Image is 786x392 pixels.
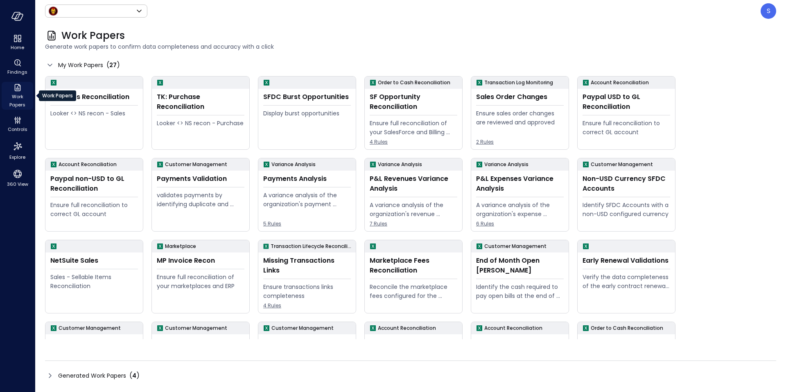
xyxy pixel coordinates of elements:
p: Customer Management [165,324,227,332]
div: Billing Schedule Validation [583,338,670,347]
div: Ensure full reconciliation of your marketplaces and ERP [157,273,244,291]
p: Customer Management [271,324,334,332]
p: Customer Management [59,324,121,332]
div: Braintree non-Amex USD to GL Reconciliation [370,338,457,357]
p: Account Reconciliation [591,79,649,87]
div: Reconcile the marketplace fees configured for the Opportunity to the actual fees being paid [370,282,457,300]
div: Home [2,33,33,52]
span: Findings [7,68,27,76]
p: Account Reconciliation [378,324,436,332]
span: 4 Rules [263,302,351,310]
p: Customer Management [165,160,227,169]
p: Marketplace [165,242,196,250]
span: Generated Work Papers [58,371,126,380]
p: Order to Cash Reconciliation [591,324,663,332]
p: Transaction Log Monitoring [484,79,553,87]
span: Generate work papers to confirm data completeness and accuracy with a click [45,42,776,51]
div: Display burst opportunities [263,109,351,118]
div: Steve Sovik [761,3,776,19]
div: Early Renewal and Resync Credit Memos [50,338,138,357]
div: ( ) [129,371,140,381]
div: Ensure sales order changes are reviewed and approved [476,109,564,127]
span: 4 Rules [370,138,457,146]
p: Customer Management [591,160,653,169]
div: Paypal USD to GL Reconciliation [583,92,670,112]
div: Ensure full reconciliation to correct GL account [583,119,670,137]
span: 2 Rules [476,138,564,146]
div: A variance analysis of the organization's revenue accounts [370,201,457,219]
div: Ensure full reconciliation to correct GL account [50,201,138,219]
p: Variance Analysis [484,160,529,169]
div: Early Renewal Validations [583,256,670,266]
p: Account Reconciliation [484,324,542,332]
span: Home [11,43,24,52]
span: 27 [109,61,117,69]
span: 7 Rules [370,220,457,228]
div: Work Papers [39,90,76,101]
div: A variance analysis of the organization's payment transactions [263,191,351,209]
div: TK: Sales Reconciliation [50,92,138,102]
div: Looker <> NS recon - Purchase [157,119,244,128]
div: Identify the cash required to pay open bills at the end of the month [476,282,564,300]
div: Missing Transactions Links [263,256,351,275]
div: Sales - Sellable Items Reconciliation [50,273,138,291]
div: Deferred Payments [157,338,244,347]
div: Ensure full reconciliation of your SalesForce and Billing system [370,119,457,137]
p: Variance Analysis [271,160,316,169]
div: MP Invoice Recon [157,256,244,266]
span: My Work Papers [58,61,103,70]
div: Non-USD Currency SFDC Accounts [583,174,670,194]
div: Payments Analysis [263,174,351,184]
div: Marketplace Fees Reconciliation [370,256,457,275]
div: End of Month Open [PERSON_NAME] [476,256,564,275]
span: Explore [9,153,25,161]
div: NetSuite Sales [50,256,138,266]
div: Verify the data completeness of the early contract renewal process [583,273,670,291]
span: 4 [132,372,136,380]
div: SFDC Burst Opportunities [263,92,351,102]
div: Explore [2,139,33,162]
img: Icon [48,6,58,16]
div: Looker <> NS recon - Sales [50,109,138,118]
div: A variance analysis of the organization's expense accounts [476,201,564,219]
div: TK: Purchase Reconciliation [157,92,244,112]
div: Work Papers [2,82,33,110]
div: P&L Expenses Variance Analysis [476,174,564,194]
span: Controls [8,125,27,133]
p: Variance Analysis [378,160,422,169]
div: Payments Validation [157,174,244,184]
p: Order to Cash Reconciliation [378,79,450,87]
div: ( ) [106,60,120,70]
span: 6 Rules [476,220,564,228]
div: validates payments by identifying duplicate and erroneous entries. [157,191,244,209]
div: Identify SFDC Accounts with a non-USD configured currency [583,201,670,219]
div: Customer Churn [263,338,351,347]
span: 360 View [7,180,28,188]
span: 5 Rules [263,220,351,228]
div: P&L Revenues Variance Analysis [370,174,457,194]
span: Work Papers [5,92,30,109]
p: Customer Management [484,242,547,250]
div: Paypal non-USD to GL Reconciliation [50,174,138,194]
div: SF Opportunity Reconciliation [370,92,457,112]
div: 360 View [2,167,33,189]
p: Account Reconciliation [59,160,117,169]
span: Work Papers [61,29,125,42]
div: Sales Order Changes [476,92,564,102]
div: Controls [2,115,33,134]
p: S [767,6,770,16]
p: Transaction Lifecycle Reconciliation [271,242,352,250]
div: Ensure transactions links completeness [263,282,351,300]
div: Findings [2,57,33,77]
div: Braintree Amex to GL Reconciliation [476,338,564,357]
